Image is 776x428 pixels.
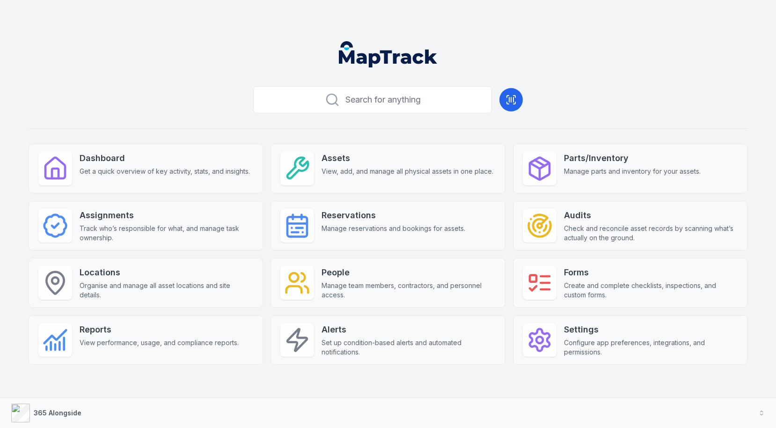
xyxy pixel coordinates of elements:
strong: People [322,266,495,279]
span: View, add, and manage all physical assets in one place. [322,167,493,176]
strong: Parts/Inventory [564,152,701,165]
strong: Reservations [322,209,465,222]
a: SettingsConfigure app preferences, integrations, and permissions. [513,315,747,365]
span: Get a quick overview of key activity, stats, and insights. [80,167,250,176]
span: Track who’s responsible for what, and manage task ownership. [80,224,253,243]
span: Set up condition-based alerts and automated notifications. [322,338,495,357]
a: ReportsView performance, usage, and compliance reports. [29,315,263,365]
a: AssetsView, add, and manage all physical assets in one place. [271,144,505,193]
span: Organise and manage all asset locations and site details. [80,281,253,300]
a: DashboardGet a quick overview of key activity, stats, and insights. [29,144,263,193]
a: AlertsSet up condition-based alerts and automated notifications. [271,315,505,365]
a: LocationsOrganise and manage all asset locations and site details. [29,258,263,308]
strong: Locations [80,266,253,279]
strong: Reports [80,323,239,336]
span: Manage team members, contractors, and personnel access. [322,281,495,300]
a: ReservationsManage reservations and bookings for assets. [271,201,505,251]
strong: Assignments [80,209,253,222]
span: Manage reservations and bookings for assets. [322,224,465,233]
a: PeopleManage team members, contractors, and personnel access. [271,258,505,308]
strong: 365 Alongside [34,409,81,417]
span: Configure app preferences, integrations, and permissions. [564,338,738,357]
strong: Dashboard [80,152,250,165]
strong: Audits [564,209,738,222]
strong: Assets [322,152,493,165]
span: Check and reconcile asset records by scanning what’s actually on the ground. [564,224,738,243]
span: Search for anything [345,93,421,106]
strong: Forms [564,266,738,279]
a: AssignmentsTrack who’s responsible for what, and manage task ownership. [29,201,263,251]
a: AuditsCheck and reconcile asset records by scanning what’s actually on the ground. [513,201,747,251]
strong: Alerts [322,323,495,336]
span: Manage parts and inventory for your assets. [564,167,701,176]
button: Search for anything [253,86,492,113]
a: FormsCreate and complete checklists, inspections, and custom forms. [513,258,747,308]
span: View performance, usage, and compliance reports. [80,338,239,347]
strong: Settings [564,323,738,336]
nav: Global [324,41,452,67]
a: Parts/InventoryManage parts and inventory for your assets. [513,144,747,193]
span: Create and complete checklists, inspections, and custom forms. [564,281,738,300]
